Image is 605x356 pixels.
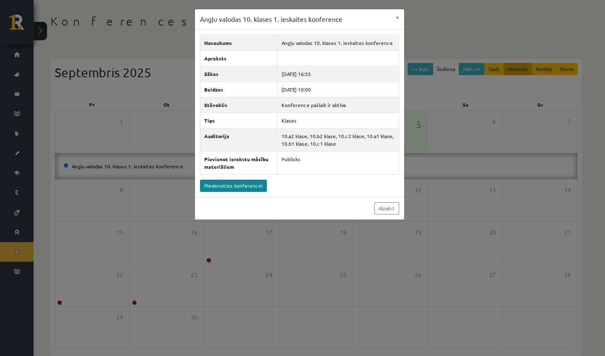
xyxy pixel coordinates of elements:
[200,128,278,151] th: Auditorija
[278,66,399,81] td: [DATE] 16:55
[200,180,267,192] a: Pievienoties konferencei
[278,113,399,128] td: Klases
[391,9,404,25] button: ×
[200,50,278,66] th: Apraksts
[278,81,399,97] td: [DATE] 18:00
[200,66,278,81] th: Sākas
[200,113,278,128] th: Tips
[278,128,399,151] td: 10.a2 klase, 10.b2 klase, 10.c2 klase, 10.a1 klase, 10.b1 klase, 10.c1 klase
[200,151,278,174] th: Pievienot ierakstu mācību materiāliem
[200,35,278,50] th: Nosaukums
[278,151,399,174] td: Publisks
[278,35,399,50] td: Angļu valodas 10. klases 1. ieskaites konference
[200,14,342,24] h3: Angļu valodas 10. klases 1. ieskaites konference
[200,81,278,97] th: Beidzas
[374,202,399,215] a: Aizvērt
[200,97,278,113] th: Stāvoklis
[278,97,399,113] td: Konference pašlaik ir aktīva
